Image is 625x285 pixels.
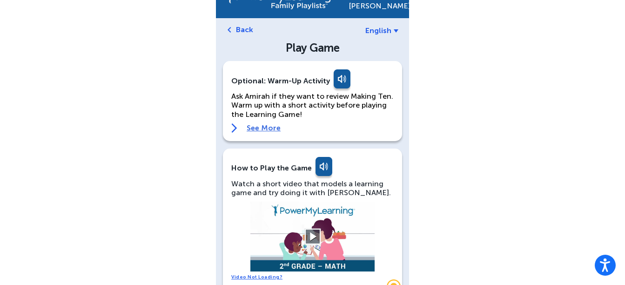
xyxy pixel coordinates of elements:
img: left-arrow.svg [228,27,231,33]
p: Ask Amirah if they want to review Making Ten. Warm up with a short activity before playing the Le... [231,92,394,119]
a: See More [231,123,394,133]
a: English [365,26,398,35]
a: Back [236,25,253,34]
div: Watch a short video that models a learning game and try doing it with [PERSON_NAME]. [231,179,394,197]
span: English [365,26,391,35]
div: How to Play the Game [231,163,312,172]
img: right-arrow.svg [231,123,237,133]
div: Play Game [233,42,392,54]
a: Video Not Loading? [231,274,282,280]
div: Optional: Warm-Up Activity [231,69,394,92]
